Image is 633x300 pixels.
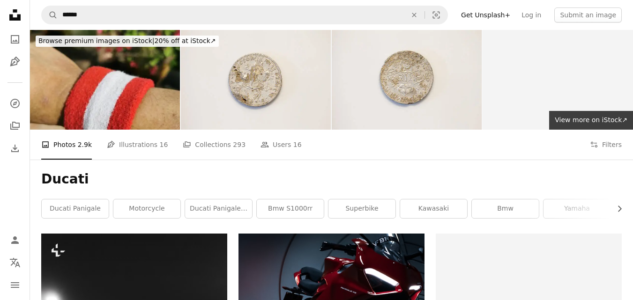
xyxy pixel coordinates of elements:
a: View more on iStock↗ [549,111,633,130]
button: scroll list to the right [611,199,622,218]
a: kawasaki [400,199,467,218]
form: Find visuals sitewide [41,6,448,24]
a: bmw s1000rr [257,199,324,218]
a: Download History [6,139,24,158]
a: superbike [328,199,395,218]
img: Ducati red and white wristband [30,30,180,130]
a: Collections 293 [183,130,246,160]
a: Illustrations [6,52,24,71]
div: 20% off at iStock ↗ [36,36,219,47]
a: ducati panigale v4 [185,199,252,218]
button: Clear [404,6,424,24]
a: Explore [6,94,24,113]
a: Users 16 [261,130,302,160]
a: red and black sports bike [238,291,424,300]
a: Collections [6,117,24,135]
img: Old Coin - Moneta Nova Aurea 4 Ducati [332,30,482,130]
button: Menu [6,276,24,294]
a: Photos [6,30,24,49]
span: 293 [233,139,246,150]
a: yamaha [544,199,611,218]
button: Visual search [425,6,447,24]
a: Get Unsplash+ [455,7,516,22]
button: Language [6,253,24,272]
a: Log in [516,7,547,22]
img: Nova Aurea coin - 4 Ducati [181,30,331,130]
button: Search Unsplash [42,6,58,24]
span: 16 [160,139,168,150]
span: 16 [293,139,302,150]
button: Submit an image [554,7,622,22]
a: ducati panigale [42,199,109,218]
button: Filters [590,130,622,160]
span: Browse premium images on iStock | [38,37,154,44]
a: motorcycle [113,199,180,218]
a: Illustrations 16 [107,130,168,160]
h1: Ducati [41,171,622,188]
a: Browse premium images on iStock|20% off at iStock↗ [30,30,224,52]
span: View more on iStock ↗ [555,116,627,124]
a: Log in / Sign up [6,231,24,249]
a: bmw [472,199,539,218]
